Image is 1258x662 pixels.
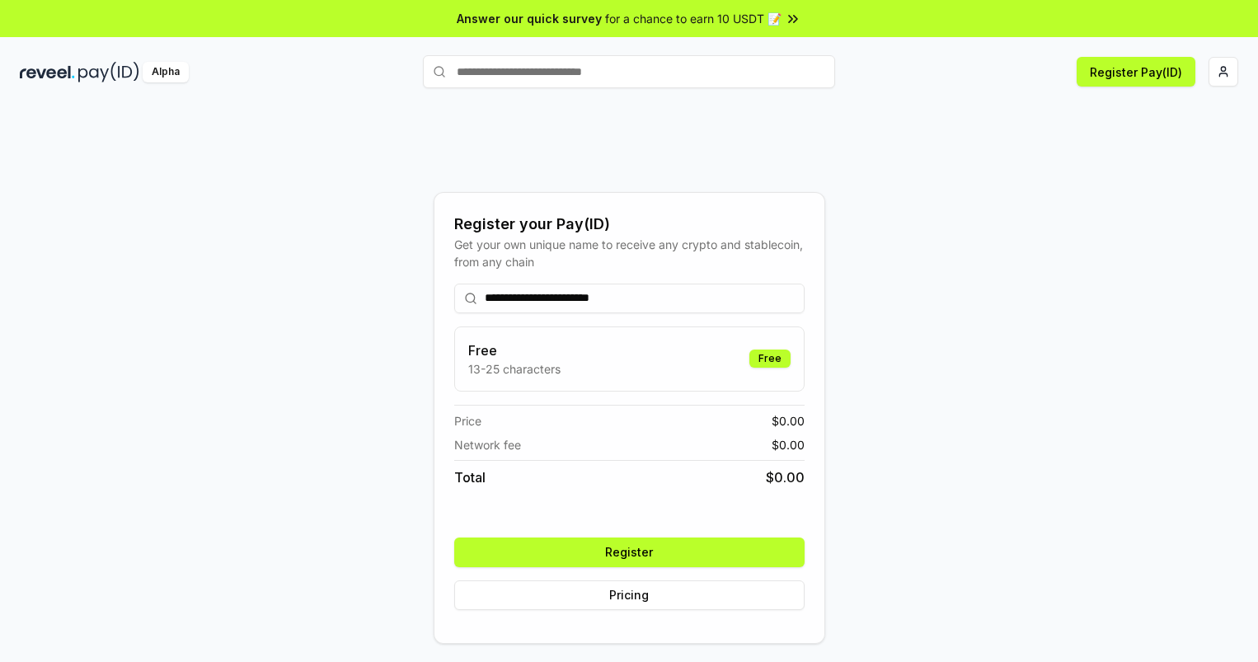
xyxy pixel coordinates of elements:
[454,580,805,610] button: Pricing
[454,412,481,430] span: Price
[454,436,521,453] span: Network fee
[772,436,805,453] span: $ 0.00
[454,467,486,487] span: Total
[457,10,602,27] span: Answer our quick survey
[772,412,805,430] span: $ 0.00
[766,467,805,487] span: $ 0.00
[605,10,782,27] span: for a chance to earn 10 USDT 📝
[143,62,189,82] div: Alpha
[1077,57,1195,87] button: Register Pay(ID)
[749,350,791,368] div: Free
[78,62,139,82] img: pay_id
[468,340,561,360] h3: Free
[454,213,805,236] div: Register your Pay(ID)
[454,538,805,567] button: Register
[468,360,561,378] p: 13-25 characters
[20,62,75,82] img: reveel_dark
[454,236,805,270] div: Get your own unique name to receive any crypto and stablecoin, from any chain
